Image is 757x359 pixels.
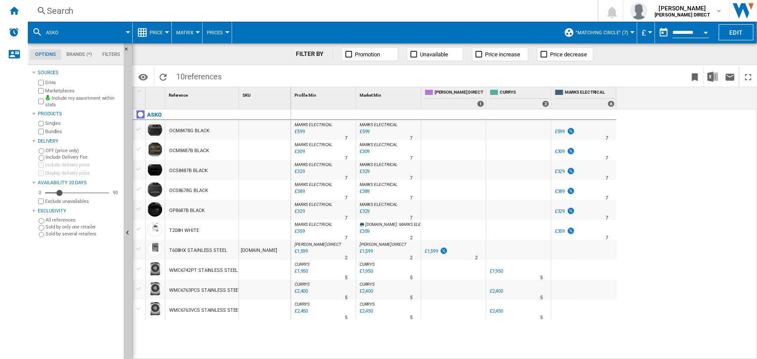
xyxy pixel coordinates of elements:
[207,22,227,43] button: Prices
[293,167,305,176] div: Last updated : Friday, 12 September 2025 12:24
[606,154,608,163] div: Delivery Time : 7 days
[295,162,332,167] span: MARKS ELECTRICAL
[606,234,608,242] div: Delivery Time : 7 days
[38,129,44,134] input: Bundles
[45,128,120,135] label: Bundles
[435,89,484,97] span: [PERSON_NAME] DIRECT
[111,189,120,196] div: 90
[637,22,655,43] md-menu: Currency
[642,22,650,43] button: £
[555,228,565,234] div: £359
[555,189,565,194] div: £389
[46,154,120,160] label: Include Delivery Fee
[39,218,44,224] input: All references
[295,302,310,307] span: CURRYS
[185,72,222,81] span: references
[169,201,205,221] div: OP8687B BLACK
[46,22,67,43] button: asko
[147,87,165,101] div: Sort None
[169,181,208,201] div: OCS8678G BLACK
[47,5,575,17] div: Search
[360,122,397,127] span: MARKS ELECTRICAL
[410,254,413,262] div: Delivery Time : 2 days
[342,47,398,61] button: Promotion
[439,247,448,255] img: promotionV3.png
[45,189,109,197] md-slider: Availability
[293,287,308,296] div: Last updated : Friday, 12 September 2025 05:47
[608,101,615,107] div: 6 offers sold by MARKS ELECTRICAL
[485,51,521,58] span: Price increase
[239,240,291,260] div: [DOMAIN_NAME]
[567,167,575,175] img: promotionV3.png
[490,308,503,314] div: £2,450
[45,198,120,205] label: Exclude unavailables
[345,313,347,322] div: Delivery Time : 5 days
[698,23,714,39] button: Open calendar
[124,43,134,59] button: Hide
[295,262,310,267] span: CURRYS
[576,30,628,36] span: "MATCHING CIRCLE" (7)
[551,51,587,58] span: Price decrease
[358,87,421,101] div: Sort None
[477,101,484,107] div: 1 offers sold by HUGHES DIRECT
[38,80,44,85] input: Sites
[169,221,199,241] div: T208H WHITE
[38,179,120,186] div: Availability 20 Days
[358,207,370,216] div: Last updated : Friday, 12 September 2025 12:24
[345,214,347,222] div: Delivery Time : 7 days
[567,187,575,195] img: promotionV3.png
[169,121,210,141] div: OCM8478G BLACK
[358,247,373,256] div: Last updated : Friday, 12 September 2025 10:08
[172,66,226,85] span: 10
[554,207,575,216] div: £329
[488,307,503,316] div: £2,450
[488,87,551,109] div: CURRYS 3 offers sold by CURRYS
[555,169,565,174] div: £329
[45,95,50,100] img: mysite-bg-18x18.png
[243,93,251,98] span: SKU
[358,307,373,316] div: Last updated : Friday, 12 September 2025 04:47
[167,87,239,101] div: Sort None
[407,47,463,61] button: Unavailable
[45,162,120,168] label: Include delivery price
[295,282,310,287] span: CURRYS
[360,242,406,247] span: [PERSON_NAME] DIRECT
[241,87,291,101] div: Sort None
[293,147,305,156] div: Last updated : Friday, 12 September 2025 12:24
[293,207,305,216] div: Last updated : Friday, 12 September 2025 12:24
[642,28,646,37] span: £
[345,134,347,143] div: Delivery Time : 7 days
[39,155,44,161] input: Include Delivery Fee
[207,30,223,36] span: Prices
[360,202,397,207] span: MARKS ELECTRICAL
[167,87,239,101] div: Reference Sort None
[46,30,59,36] span: asko
[488,267,503,276] div: £1,950
[410,274,413,282] div: Delivery Time : 5 days
[293,267,308,276] div: Last updated : Friday, 12 September 2025 05:04
[134,69,152,85] button: Options
[420,51,449,58] span: Unavailable
[38,199,44,204] input: Display delivery price
[38,208,120,215] div: Exclusivity
[655,24,672,41] button: md-calendar
[154,66,172,87] button: Reload
[345,234,347,242] div: Delivery Time : 7 days
[555,149,565,154] div: £309
[38,170,44,176] input: Display delivery price
[169,241,227,261] div: T608HX STAINLESS STEEL
[345,254,347,262] div: Delivery Time : 2 days
[540,294,543,302] div: Delivery Time : 5 days
[176,22,198,43] div: Matrix
[137,22,167,43] div: Price
[38,111,120,117] div: Products
[423,87,486,109] div: [PERSON_NAME] DIRECT 1 offers sold by HUGHES DIRECT
[45,79,120,86] label: Sites
[365,222,397,227] span: [DOMAIN_NAME]
[358,287,373,296] div: Last updated : Friday, 12 September 2025 05:47
[423,247,448,256] div: £1,599
[410,174,413,183] div: Delivery Time : 7 days
[606,174,608,183] div: Delivery Time : 7 days
[567,127,575,135] img: promotionV3.png
[358,187,370,196] div: Last updated : Friday, 12 September 2025 12:24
